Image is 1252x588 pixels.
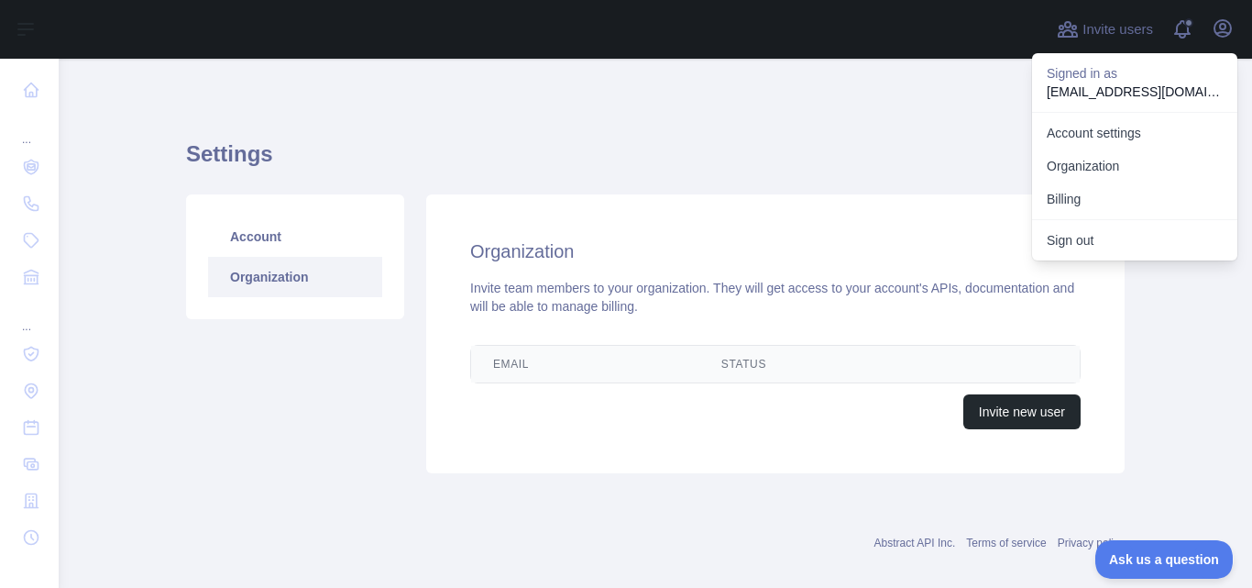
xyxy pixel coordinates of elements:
div: ... [15,297,44,334]
h2: Organization [470,239,1081,264]
a: Terms of service [966,537,1046,549]
button: Invite users [1053,15,1157,44]
a: Organization [208,257,382,297]
p: [EMAIL_ADDRESS][DOMAIN_NAME] [1047,83,1223,101]
a: Privacy policy [1058,537,1125,549]
button: Sign out [1032,224,1237,257]
div: Invite team members to your organization. They will get access to your account's APIs, documentat... [470,279,1081,316]
th: Email [471,346,699,383]
button: Billing [1032,183,1237,216]
span: Invite users [1082,19,1153,40]
p: Signed in as [1047,64,1223,83]
button: Invite new user [963,394,1081,429]
iframe: Toggle Customer Support [1095,540,1234,579]
a: Organization [1032,150,1237,183]
div: ... [15,110,44,147]
h1: Settings [186,139,1125,183]
a: Account [208,216,382,257]
a: Account settings [1032,116,1237,150]
a: Abstract API Inc. [874,537,956,549]
th: Status [699,346,954,383]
